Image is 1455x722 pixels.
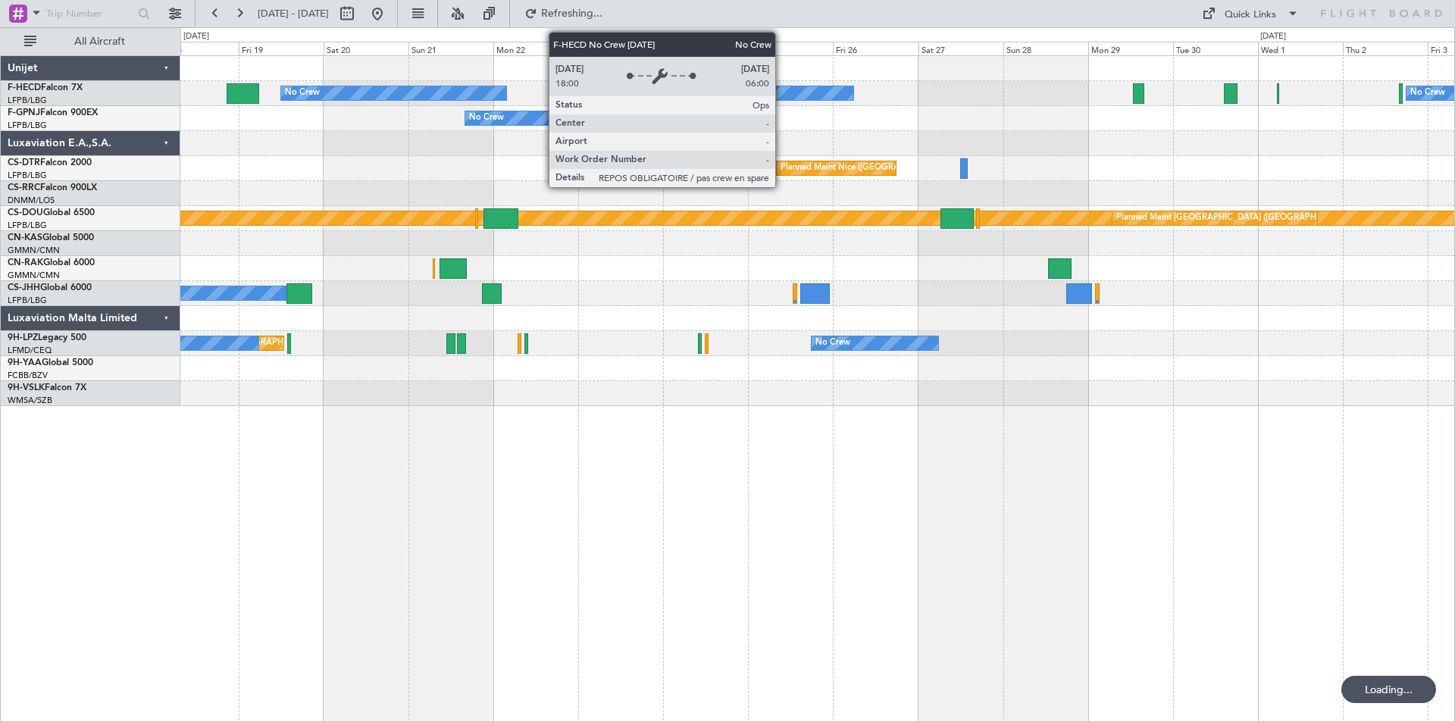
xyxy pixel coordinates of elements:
div: Wed 1 [1258,42,1343,55]
span: F-HECD [8,83,41,92]
div: Mon 29 [1088,42,1173,55]
div: Wed 24 [663,42,748,55]
div: Sun 21 [408,42,493,55]
a: LFPB/LBG [8,220,47,231]
a: CS-JHHGlobal 6000 [8,283,92,292]
a: F-HECDFalcon 7X [8,83,83,92]
div: Sun 28 [1003,42,1088,55]
div: No Crew [285,82,320,105]
div: Quick Links [1225,8,1276,23]
span: All Aircraft [39,36,160,47]
div: Thu 18 [154,42,239,55]
span: CS-JHH [8,283,40,292]
span: CN-KAS [8,233,42,242]
button: Refreshing... [518,2,609,26]
div: Mon 22 [493,42,578,55]
a: CN-RAKGlobal 6000 [8,258,95,267]
div: Loading... [1341,676,1436,703]
input: Trip Number [46,2,133,25]
div: Fri 19 [239,42,324,55]
span: CS-DOU [8,208,43,217]
span: Refreshing... [540,8,604,19]
button: All Aircraft [17,30,164,54]
a: LFMD/CEQ [8,345,52,356]
a: 9H-YAAGlobal 5000 [8,358,93,367]
span: CS-DTR [8,158,40,167]
div: No Crew [731,82,765,105]
span: CN-RAK [8,258,43,267]
span: 9H-YAA [8,358,42,367]
div: No Crew [1410,82,1445,105]
div: Tue 23 [578,42,663,55]
div: Sat 27 [918,42,1003,55]
div: Thu 25 [748,42,833,55]
span: 9H-VSLK [8,383,45,392]
a: CS-RRCFalcon 900LX [8,183,97,192]
a: DNMM/LOS [8,195,55,206]
a: GMMN/CMN [8,270,60,281]
a: CS-DOUGlobal 6500 [8,208,95,217]
div: No Crew [815,332,850,355]
a: CS-DTRFalcon 2000 [8,158,92,167]
a: F-GPNJFalcon 900EX [8,108,98,117]
div: Sat 20 [324,42,408,55]
a: GMMN/CMN [8,245,60,256]
div: Thu 2 [1343,42,1428,55]
a: WMSA/SZB [8,395,52,406]
span: 9H-LPZ [8,333,38,342]
a: 9H-LPZLegacy 500 [8,333,86,342]
span: CS-RRC [8,183,40,192]
div: Planned Maint Nice ([GEOGRAPHIC_DATA]) [781,157,950,180]
a: 9H-VSLKFalcon 7X [8,383,86,392]
a: LFPB/LBG [8,95,47,106]
a: CN-KASGlobal 5000 [8,233,94,242]
div: Fri 26 [833,42,918,55]
a: LFPB/LBG [8,170,47,181]
span: F-GPNJ [8,108,40,117]
span: [DATE] - [DATE] [258,7,329,20]
div: Planned Maint [GEOGRAPHIC_DATA] ([GEOGRAPHIC_DATA]) [1116,207,1355,230]
a: LFPB/LBG [8,120,47,131]
div: [DATE] [183,30,209,43]
a: LFPB/LBG [8,295,47,306]
div: [DATE] [1260,30,1286,43]
div: Tue 30 [1173,42,1258,55]
button: Quick Links [1194,2,1306,26]
a: FCBB/BZV [8,370,48,381]
div: No Crew [469,107,504,130]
